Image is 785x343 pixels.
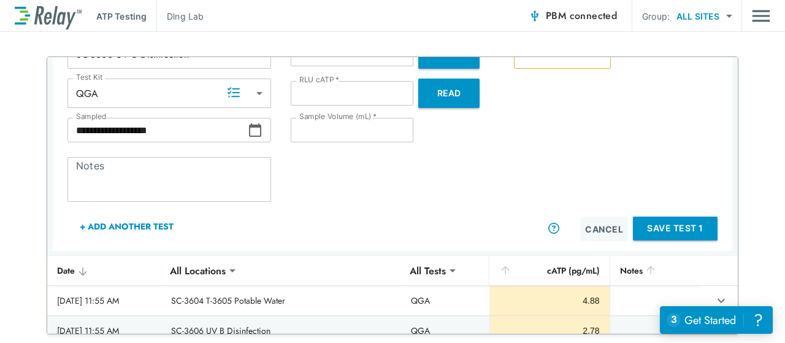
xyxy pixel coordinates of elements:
div: QGA [67,81,271,106]
label: Test Kit [76,73,103,82]
div: All Locations [161,258,234,283]
p: ATP Testing [96,10,147,23]
img: Drawer Icon [752,4,770,28]
input: Choose date, selected date is Aug 26, 2025 [67,118,248,142]
label: RLU cATP [299,75,339,84]
td: SC-3604 T-3605 Potable Water [161,286,401,315]
button: Read [418,79,480,108]
div: [DATE] 11:55 AM [57,325,151,337]
button: Save Test 1 [633,217,718,241]
label: Sampled [76,112,107,121]
button: Cancel [580,217,628,241]
iframe: Resource center [660,306,773,334]
button: Main menu [752,4,770,28]
div: 2.78 [500,325,600,337]
span: connected [570,9,618,23]
button: + Add Another Test [67,212,186,241]
span: PBM [546,7,617,25]
div: Notes [620,263,691,278]
button: PBM connected [524,4,622,28]
label: Sample Volume (mL) [299,112,377,121]
td: QGA [401,286,489,315]
p: Dlng Lab [167,10,204,23]
img: Connected Icon [529,10,541,22]
p: Group: [642,10,670,23]
button: expand row [711,290,732,311]
th: Date [47,256,161,286]
div: All Tests [401,258,454,283]
div: [DATE] 11:55 AM [57,295,151,307]
img: LuminUltra Relay [15,3,82,29]
div: 4.88 [500,295,600,307]
div: cATP (pg/mL) [499,263,600,278]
